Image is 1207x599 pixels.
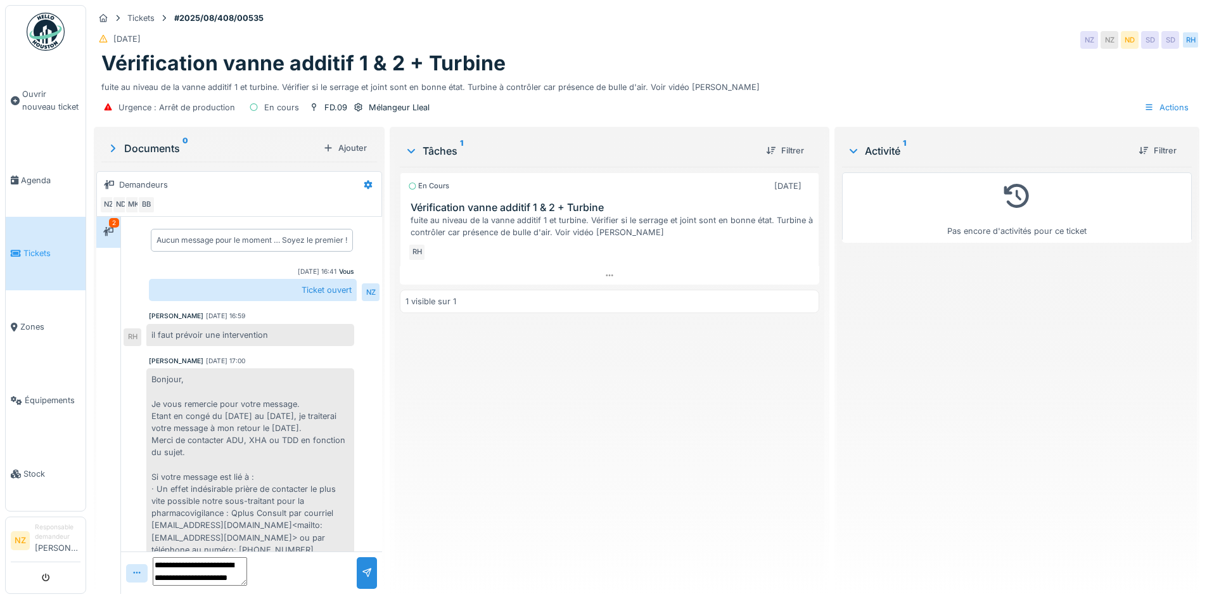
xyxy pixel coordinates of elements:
a: NZ Responsable demandeur[PERSON_NAME] [11,522,80,562]
div: En cours [264,101,299,113]
a: Zones [6,290,86,364]
div: [DATE] 17:00 [206,356,245,366]
h1: Vérification vanne additif 1 & 2 + Turbine [101,51,506,75]
div: Ticket ouvert [149,279,357,301]
sup: 1 [460,143,463,158]
div: Activité [847,143,1128,158]
div: 1 visible sur 1 [406,295,456,307]
div: NZ [362,283,380,301]
div: [DATE] 16:59 [206,311,245,321]
li: NZ [11,531,30,550]
sup: 1 [903,143,906,158]
strong: #2025/08/408/00535 [169,12,269,24]
div: fuite au niveau de la vanne additif 1 et turbine. Vérifier si le serrage et joint sont en bonne é... [411,214,813,238]
span: Agenda [21,174,80,186]
div: 2 [109,218,119,228]
div: Pas encore d'activités pour ce ticket [850,178,1184,237]
div: BB [137,196,155,214]
div: Urgence : Arrêt de production [118,101,235,113]
span: Stock [23,468,80,480]
div: [DATE] [113,33,141,45]
div: Vous [339,267,354,276]
div: Documents [106,141,318,156]
div: NZ [1080,31,1098,49]
div: fuite au niveau de la vanne additif 1 et turbine. Vérifier si le serrage et joint sont en bonne é... [101,76,1192,93]
li: [PERSON_NAME] [35,522,80,559]
span: Ouvrir nouveau ticket [22,88,80,112]
div: MK [125,196,143,214]
div: Tâches [405,143,755,158]
div: Mélangeur Lleal [369,101,430,113]
div: Ajouter [318,139,372,157]
a: Stock [6,437,86,511]
div: [PERSON_NAME] [149,356,203,366]
div: NZ [1101,31,1118,49]
sup: 0 [182,141,188,156]
a: Agenda [6,143,86,217]
div: ND [1121,31,1139,49]
div: Actions [1139,98,1194,117]
div: SD [1161,31,1179,49]
div: Demandeurs [119,179,168,191]
div: [DATE] 16:41 [298,267,336,276]
span: Tickets [23,247,80,259]
div: RH [1182,31,1199,49]
div: Tickets [127,12,155,24]
img: Badge_color-CXgf-gQk.svg [27,13,65,51]
div: [PERSON_NAME] [149,311,203,321]
div: En cours [408,181,449,191]
div: FD.09 [324,101,347,113]
div: [DATE] [774,180,801,192]
a: Équipements [6,364,86,437]
div: RH [408,243,426,261]
div: Aucun message pour le moment … Soyez le premier ! [156,235,347,246]
div: ND [112,196,130,214]
a: Tickets [6,217,86,290]
div: Filtrer [1134,142,1182,159]
span: Équipements [25,394,80,406]
h3: Vérification vanne additif 1 & 2 + Turbine [411,202,813,214]
span: Zones [20,321,80,333]
div: NZ [99,196,117,214]
div: SD [1141,31,1159,49]
div: Responsable demandeur [35,522,80,542]
div: RH [124,328,141,346]
div: il faut prévoir une intervention [146,324,354,346]
a: Ouvrir nouveau ticket [6,58,86,143]
div: Filtrer [761,142,809,159]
